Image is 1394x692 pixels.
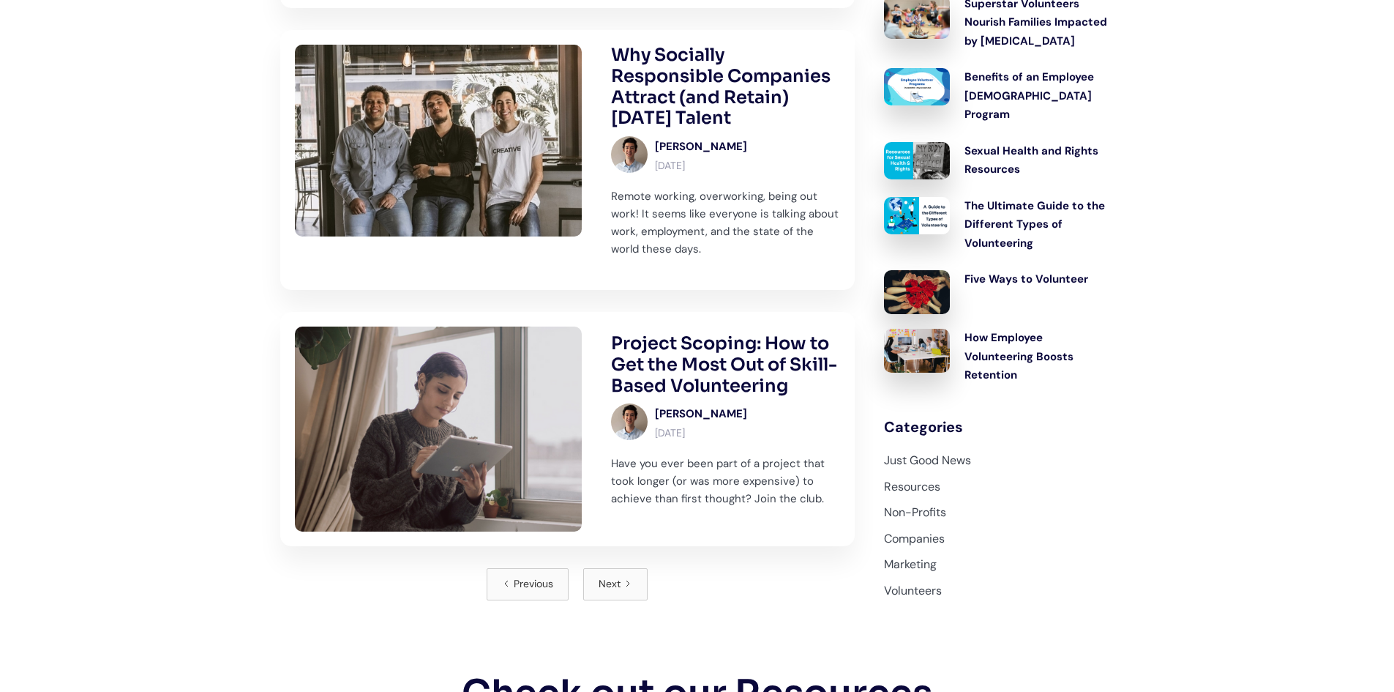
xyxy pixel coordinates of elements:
img: Arron Staradub [611,136,648,173]
img: Arron Staradub [611,403,648,440]
div: Next [599,576,621,593]
a: Companies [884,529,1114,548]
h2: Project Scoping: How to Get the Most Out of Skill-Based Volunteering [611,333,841,396]
img: Allowing employees the opportunity to volunteer in their community can be highly beneficial. [884,330,950,373]
a: Next Page [583,568,648,600]
a: The Ultimate Guide to the Different Types of Volunteering [884,197,1114,256]
a: Just Good News [884,451,1114,470]
div: Five Ways to Volunteer [964,271,1088,290]
img: Your company needs an Employee Volunteer Program, and here's why. [884,69,950,106]
a: How Employee Volunteering Boosts Retention [884,330,1114,389]
a: Five Ways to Volunteer [884,271,1114,315]
div: List [280,568,855,600]
div: [PERSON_NAME] [655,138,747,157]
div: Categories [884,417,1114,436]
img: There are many different types of volunteering, and some may be better fits for you than others. ... [884,197,950,234]
h2: Why Socially Responsible Companies Attract (and Retain) [DATE] Talent [611,45,841,129]
div: The Ultimate Guide to the Different Types of Volunteering [964,197,1114,253]
a: Resources [884,477,1114,496]
div: Sexual Health and Rights Resources [964,142,1114,179]
img: Remote working, overworking, being out work! It seems like everyone is talking about work, employ... [295,45,582,237]
a: Remote working, overworking, being out work! It seems like everyone is talking about work, employ... [280,30,855,290]
p: Have you ever been part of a project that took longer (or was more expensive) to achieve than fir... [611,455,841,507]
p: Remote working, overworking, being out work! It seems like everyone is talking about work, employ... [611,187,841,258]
div: Previous [514,576,553,593]
p: [DATE] [655,427,747,439]
a: Sexual Health and Rights Resources [884,142,1114,182]
a: Benefits of an Employee [DEMOGRAPHIC_DATA] Program [884,69,1114,128]
a: Have you ever been part of a project that took longer (or was more expensive) to achieve than fir... [280,312,855,546]
img: Have you ever been part of a project that took longer (or was more expensive) to achieve than fir... [295,327,582,532]
div: [PERSON_NAME] [655,405,747,424]
div: How Employee Volunteering Boosts Retention [964,330,1114,386]
img: A list of pro-choice and unbiased resources for women facing a difficult decision about their pre... [884,142,950,179]
p: [DATE] [655,160,747,172]
a: Non-Profits [884,504,1114,523]
a: Marketing [884,556,1114,575]
a: Previous Page [487,568,569,600]
a: Volunteers [884,581,1114,600]
div: Benefits of an Employee [DEMOGRAPHIC_DATA] Program [964,69,1114,125]
img: What are the different types of volunteer opportunities? Find out in this blog post! [884,271,950,315]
